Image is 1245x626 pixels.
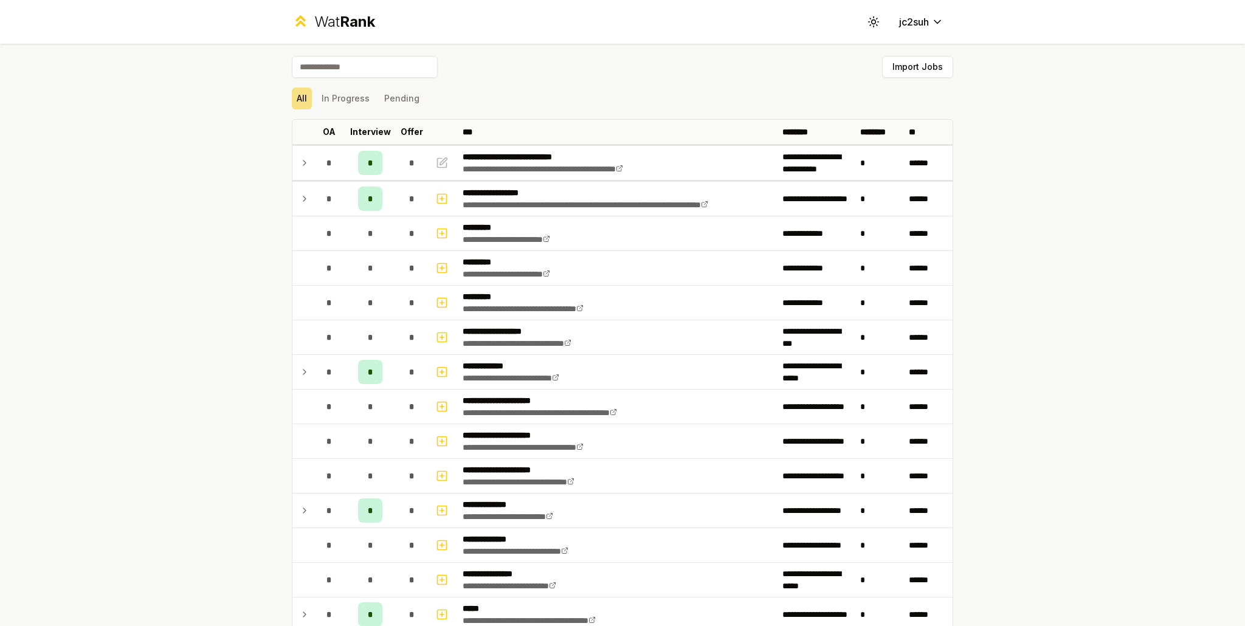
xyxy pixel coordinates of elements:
[314,12,375,32] div: Wat
[323,126,336,138] p: OA
[899,15,929,29] span: jc2suh
[889,11,953,33] button: jc2suh
[340,13,375,30] span: Rank
[292,88,312,109] button: All
[292,12,375,32] a: WatRank
[401,126,423,138] p: Offer
[350,126,391,138] p: Interview
[379,88,424,109] button: Pending
[882,56,953,78] button: Import Jobs
[317,88,374,109] button: In Progress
